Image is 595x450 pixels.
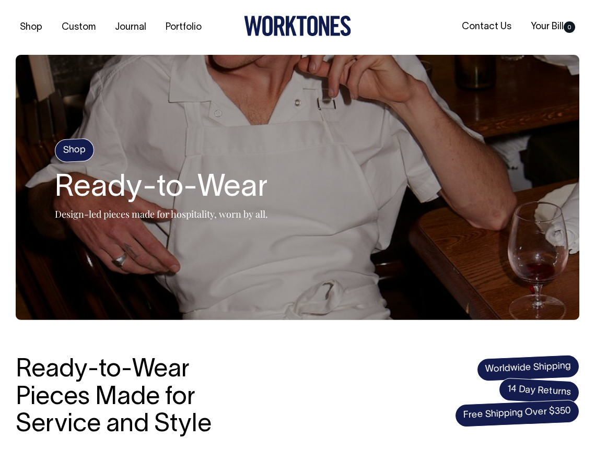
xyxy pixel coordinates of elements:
[57,19,100,36] a: Custom
[16,19,46,36] a: Shop
[454,399,580,428] span: Free Shipping Over $350
[54,138,95,162] h4: Shop
[111,19,150,36] a: Journal
[527,18,579,35] a: Your Bill0
[564,21,575,33] span: 0
[498,377,580,405] span: 14 Day Returns
[458,18,516,35] a: Contact Us
[55,172,268,205] h1: Ready-to-Wear
[161,19,206,36] a: Portfolio
[476,354,580,382] span: Worldwide Shipping
[16,357,219,439] h3: Ready-to-Wear Pieces Made for Service and Style
[55,208,268,220] p: Design-led pieces made for hospitality, worn by all.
